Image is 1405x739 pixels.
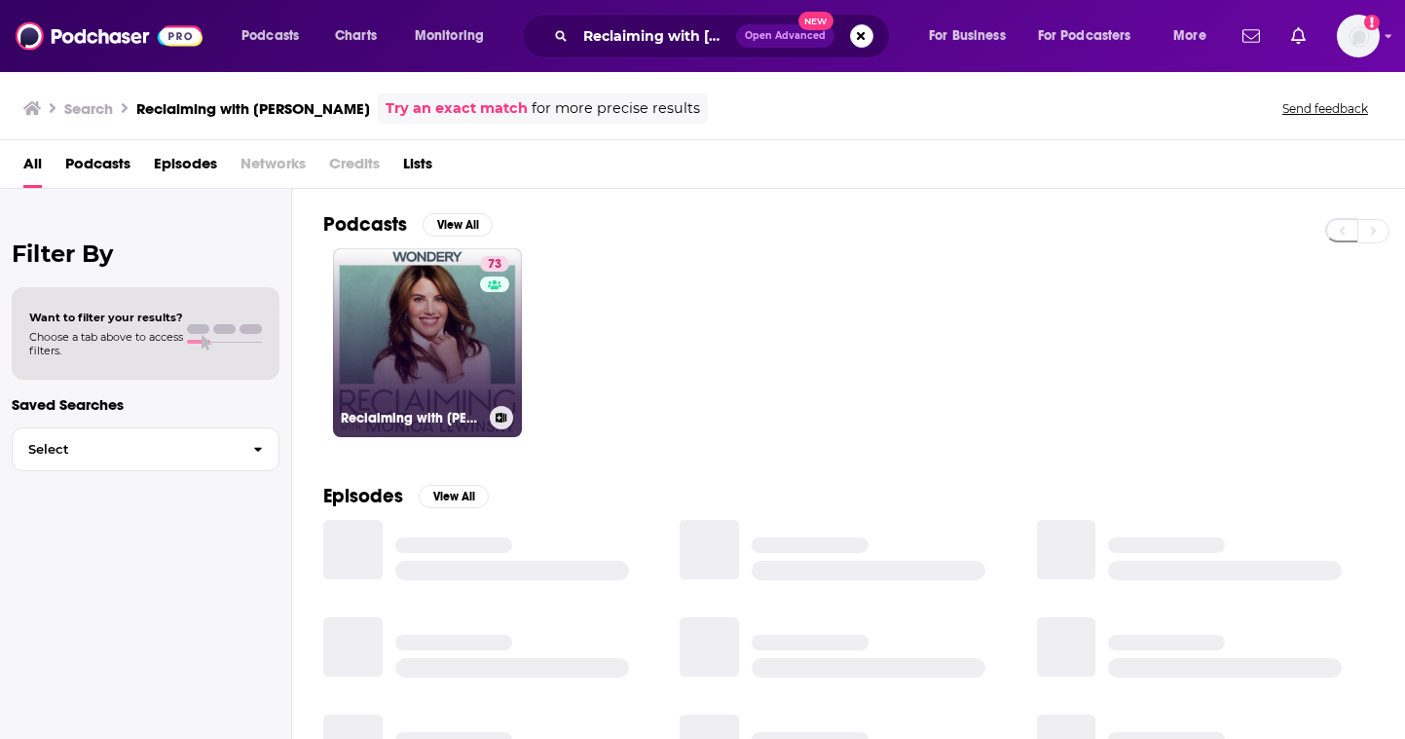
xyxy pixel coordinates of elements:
[423,213,493,237] button: View All
[415,22,484,50] span: Monitoring
[16,18,203,55] img: Podchaser - Follow, Share and Rate Podcasts
[29,311,183,324] span: Want to filter your results?
[745,31,826,41] span: Open Advanced
[13,443,238,456] span: Select
[154,148,217,188] a: Episodes
[1364,15,1380,30] svg: Add a profile image
[64,99,113,118] h3: Search
[386,97,528,120] a: Try an exact match
[65,148,130,188] a: Podcasts
[1337,15,1380,57] img: User Profile
[12,240,279,268] h2: Filter By
[1025,20,1160,52] button: open menu
[241,22,299,50] span: Podcasts
[322,20,388,52] a: Charts
[1276,100,1374,117] button: Send feedback
[323,212,407,237] h2: Podcasts
[12,395,279,414] p: Saved Searches
[1235,19,1268,53] a: Show notifications dropdown
[333,248,522,437] a: 73Reclaiming with [PERSON_NAME]
[401,20,509,52] button: open menu
[240,148,306,188] span: Networks
[798,12,833,30] span: New
[929,22,1006,50] span: For Business
[540,14,908,58] div: Search podcasts, credits, & more...
[532,97,700,120] span: for more precise results
[23,148,42,188] a: All
[329,148,380,188] span: Credits
[1337,15,1380,57] span: Logged in as GregKubie
[1337,15,1380,57] button: Show profile menu
[29,330,183,357] span: Choose a tab above to access filters.
[1173,22,1206,50] span: More
[1038,22,1131,50] span: For Podcasters
[1283,19,1313,53] a: Show notifications dropdown
[323,484,489,508] a: EpisodesView All
[1160,20,1231,52] button: open menu
[736,24,834,48] button: Open AdvancedNew
[323,484,403,508] h2: Episodes
[488,255,501,275] span: 73
[419,485,489,508] button: View All
[335,22,377,50] span: Charts
[341,410,482,426] h3: Reclaiming with [PERSON_NAME]
[228,20,324,52] button: open menu
[403,148,432,188] a: Lists
[915,20,1030,52] button: open menu
[323,212,493,237] a: PodcastsView All
[480,256,509,272] a: 73
[12,427,279,471] button: Select
[575,20,736,52] input: Search podcasts, credits, & more...
[136,99,370,118] h3: Reclaiming with [PERSON_NAME]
